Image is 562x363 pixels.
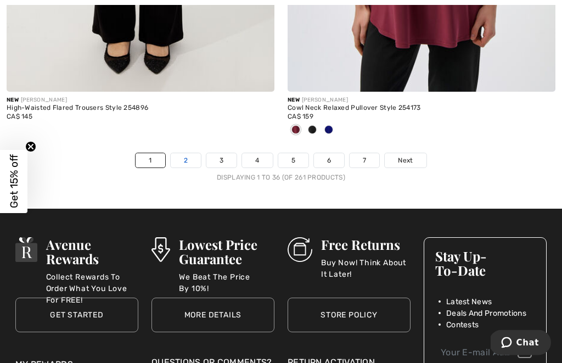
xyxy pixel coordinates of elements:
div: Royal Sapphire 163 [321,122,337,140]
div: High-Waisted Flared Trousers Style 254896 [7,105,274,113]
a: 1 [136,154,165,168]
span: New [7,97,19,104]
iframe: Opens a widget where you can chat to one of our agents [491,330,551,358]
a: More Details [151,298,274,333]
span: CA$ 159 [288,113,313,121]
p: We Beat The Price By 10%! [179,272,274,294]
img: Lowest Price Guarantee [151,238,170,263]
a: Store Policy [288,298,411,333]
h3: Avenue Rewards [46,238,138,266]
p: Buy Now! Think About It Later! [321,258,411,280]
span: New [288,97,300,104]
a: 3 [206,154,237,168]
div: Black [304,122,321,140]
a: 2 [171,154,201,168]
span: Deals And Promotions [446,308,526,320]
span: Latest News [446,297,492,308]
div: [PERSON_NAME] [288,97,555,105]
button: Close teaser [25,141,36,152]
p: Collect Rewards To Order What You Love For FREE! [46,272,138,294]
h3: Free Returns [321,238,411,252]
h3: Lowest Price Guarantee [179,238,274,266]
a: 4 [242,154,272,168]
span: CA$ 145 [7,113,32,121]
img: Free Returns [288,238,312,263]
a: 5 [278,154,308,168]
div: Merlot [288,122,304,140]
div: [PERSON_NAME] [7,97,274,105]
img: Avenue Rewards [15,238,37,263]
h3: Stay Up-To-Date [435,249,535,278]
a: 6 [314,154,344,168]
span: Next [398,156,413,166]
span: Get 15% off [8,155,20,209]
a: Get Started [15,298,138,333]
a: 7 [350,154,379,168]
a: Next [385,154,426,168]
span: Contests [446,320,479,331]
div: Cowl Neck Relaxed Pullover Style 254173 [288,105,555,113]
